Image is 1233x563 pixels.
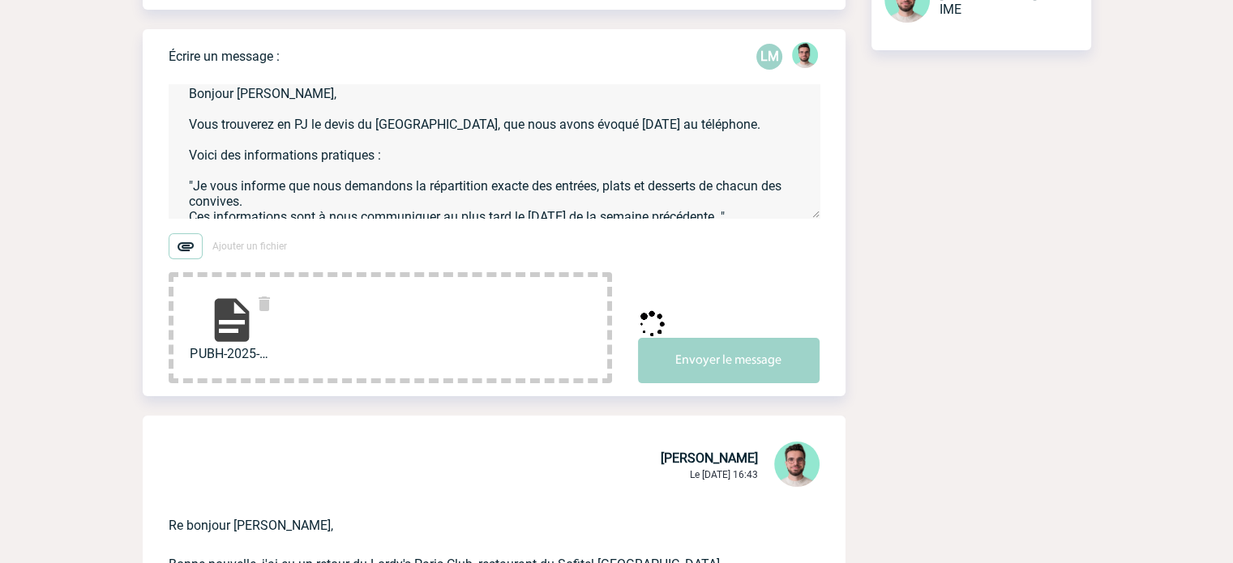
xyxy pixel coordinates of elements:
div: Benjamin ROLAND [792,42,818,71]
img: 121547-2.png [792,42,818,68]
p: LM [756,44,782,70]
span: Ajouter un fichier [212,241,287,252]
img: file-document.svg [206,294,258,346]
p: Écrire un message : [169,49,280,64]
span: PUBH-2025-10-d1532-v... [190,346,274,361]
button: Envoyer le message [638,338,820,383]
span: [PERSON_NAME] [661,450,758,466]
div: Lydie MATABISHI [756,44,782,70]
img: 121547-2.png [774,441,820,487]
img: delete.svg [255,294,274,313]
span: Le [DATE] 16:43 [690,469,758,480]
span: IME [940,2,961,17]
